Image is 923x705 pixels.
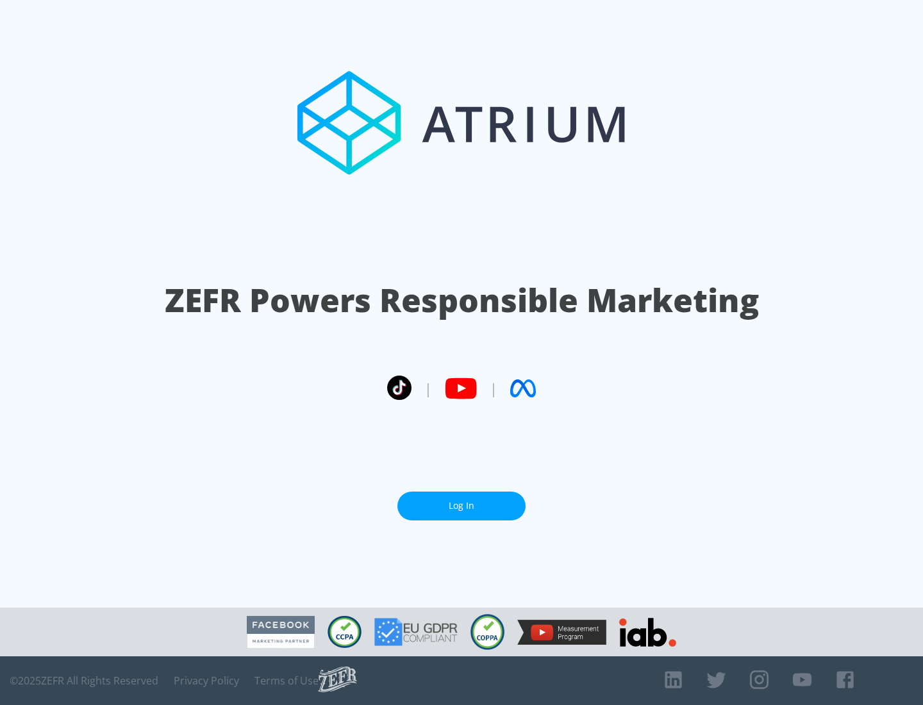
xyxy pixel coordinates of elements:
span: | [490,379,497,398]
span: © 2025 ZEFR All Rights Reserved [10,674,158,687]
h1: ZEFR Powers Responsible Marketing [165,278,759,322]
span: | [424,379,432,398]
a: Privacy Policy [174,674,239,687]
img: IAB [619,618,676,647]
a: Terms of Use [254,674,319,687]
img: COPPA Compliant [470,614,504,650]
a: Log In [397,492,526,520]
img: Facebook Marketing Partner [247,616,315,649]
img: CCPA Compliant [328,616,362,648]
img: GDPR Compliant [374,618,458,646]
img: YouTube Measurement Program [517,620,606,645]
